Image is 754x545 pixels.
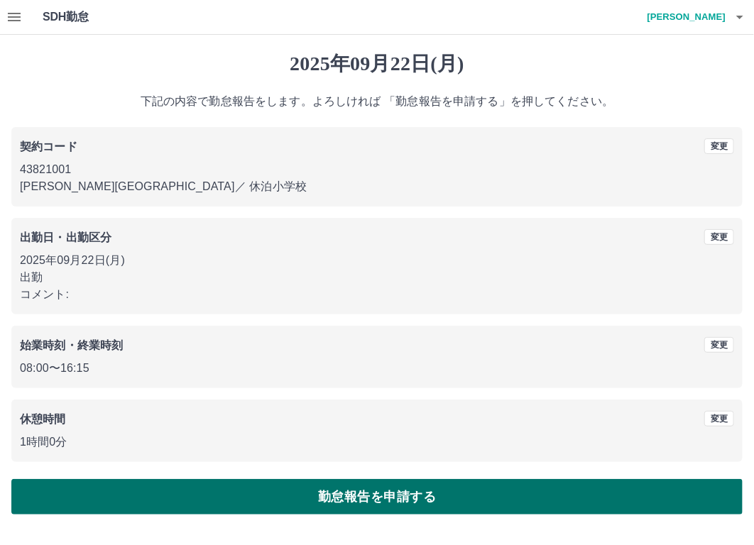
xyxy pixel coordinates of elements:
b: 休憩時間 [20,413,66,425]
button: 変更 [704,229,734,245]
p: コメント: [20,286,734,303]
p: 43821001 [20,161,734,178]
b: 始業時刻・終業時刻 [20,339,123,351]
p: 08:00 〜 16:15 [20,360,734,377]
p: 1時間0分 [20,434,734,451]
button: 変更 [704,337,734,353]
button: 変更 [704,411,734,426]
button: 勤怠報告を申請する [11,479,743,514]
p: [PERSON_NAME][GEOGRAPHIC_DATA] ／ 休泊小学校 [20,178,734,195]
p: 出勤 [20,269,734,286]
p: 下記の内容で勤怠報告をします。よろしければ 「勤怠報告を申請する」を押してください。 [11,93,743,110]
b: 契約コード [20,141,77,153]
button: 変更 [704,138,734,154]
h1: 2025年09月22日(月) [11,52,743,76]
b: 出勤日・出勤区分 [20,231,111,243]
p: 2025年09月22日(月) [20,252,734,269]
